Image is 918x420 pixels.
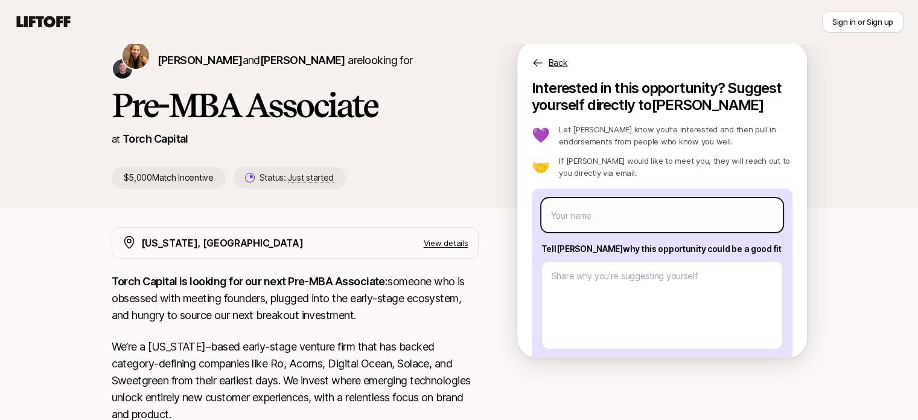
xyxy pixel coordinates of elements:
[141,235,304,251] p: [US_STATE], [GEOGRAPHIC_DATA]
[288,172,334,183] span: Just started
[559,155,792,179] p: If [PERSON_NAME] would like to meet you, they will reach out to you directly via email.
[532,160,550,174] p: 🤝
[112,275,388,288] strong: Torch Capital is looking for our next Pre-MBA Associate:
[112,87,479,123] h1: Pre-MBA Associate
[260,170,334,185] p: Status:
[541,242,783,256] p: Tell [PERSON_NAME] why this opportunity could be a good fit
[158,52,413,69] p: are looking for
[123,42,149,69] img: Katie Reiner
[113,59,132,79] img: Christopher Harper
[532,80,792,114] p: Interested in this opportunity? Suggest yourself directly to [PERSON_NAME]
[112,273,479,324] p: someone who is obsessed with meeting founders, plugged into the early-stage ecosystem, and hungry...
[549,56,568,70] p: Back
[532,128,550,143] p: 💜
[260,54,345,66] span: [PERSON_NAME]
[123,132,188,145] a: Torch Capital
[559,123,792,147] p: Let [PERSON_NAME] know you’re interested and then pull in endorsements from people who know you w...
[158,54,243,66] span: [PERSON_NAME]
[112,131,120,147] p: at
[242,54,345,66] span: and
[112,167,226,189] p: $5,000 Match Incentive
[822,11,904,33] button: Sign in or Sign up
[424,237,468,249] p: View details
